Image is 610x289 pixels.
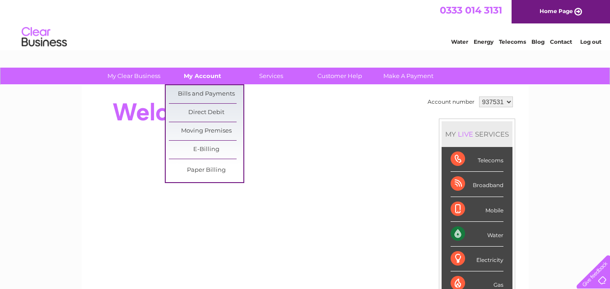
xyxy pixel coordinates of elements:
div: Electricity [451,247,503,271]
a: Services [234,68,308,84]
div: Broadband [451,172,503,197]
div: Mobile [451,197,503,222]
a: Moving Premises [169,122,243,140]
a: Direct Debit [169,104,243,122]
a: Energy [474,38,494,45]
div: Clear Business is a trading name of Verastar Limited (registered in [GEOGRAPHIC_DATA] No. 3667643... [92,5,519,44]
a: Bills and Payments [169,85,243,103]
a: Make A Payment [371,68,446,84]
a: 0333 014 3131 [440,5,502,16]
a: Blog [531,38,545,45]
a: Paper Billing [169,161,243,179]
td: Account number [425,94,477,110]
a: My Account [165,68,240,84]
a: Customer Help [303,68,377,84]
div: LIVE [456,130,475,138]
a: Log out [580,38,601,45]
div: Water [451,222,503,247]
a: E-Billing [169,141,243,159]
a: My Clear Business [97,68,171,84]
div: Telecoms [451,147,503,172]
div: MY SERVICES [442,121,512,147]
a: Water [451,38,468,45]
a: Contact [550,38,572,45]
img: logo.png [21,23,67,51]
a: Telecoms [499,38,526,45]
